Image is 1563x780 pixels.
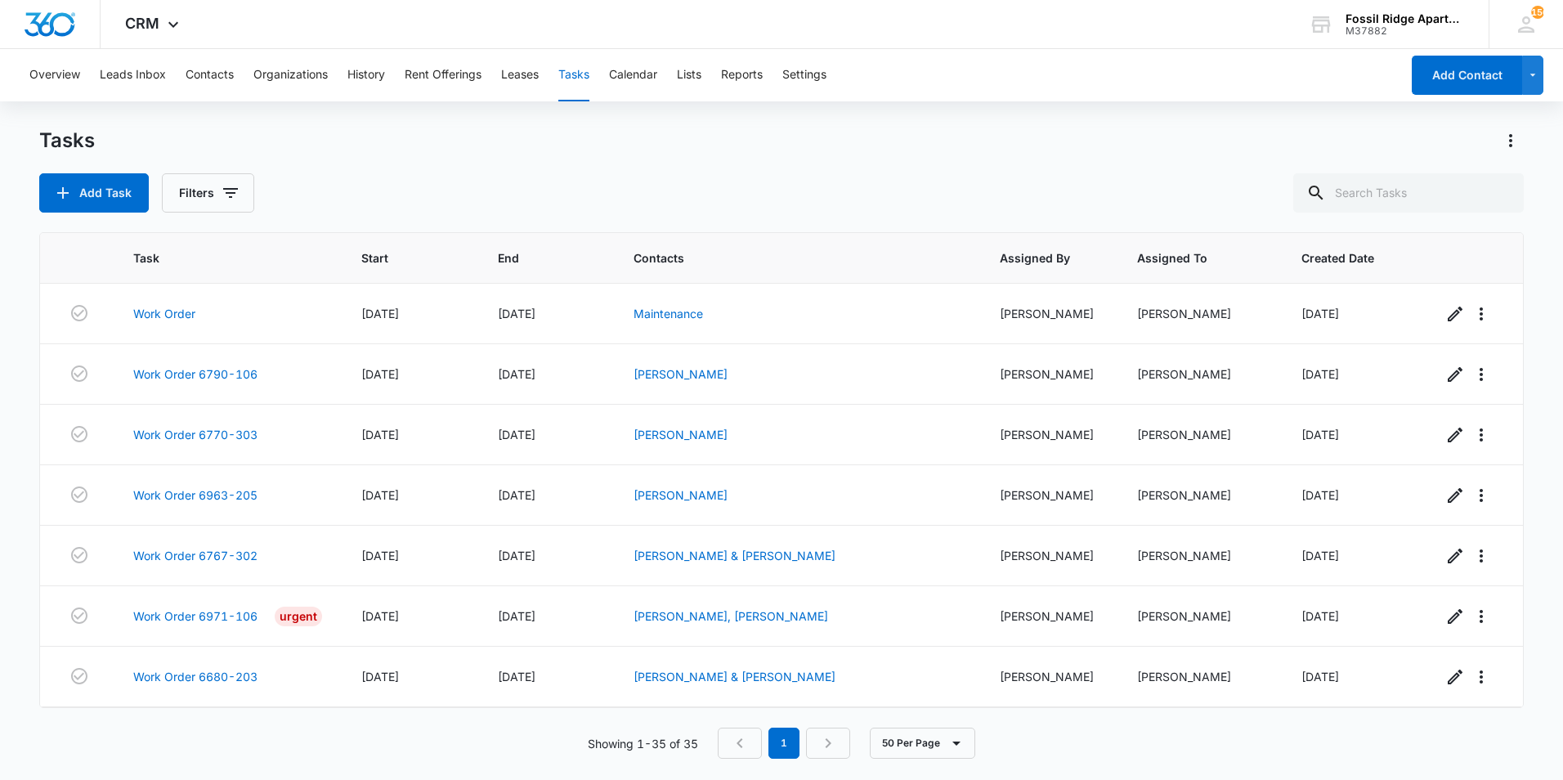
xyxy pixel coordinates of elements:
[186,49,234,101] button: Contacts
[498,609,535,623] span: [DATE]
[405,49,481,101] button: Rent Offerings
[558,49,589,101] button: Tasks
[253,49,328,101] button: Organizations
[275,607,322,626] div: Urgent
[634,549,835,563] a: [PERSON_NAME] & [PERSON_NAME]
[1346,25,1465,37] div: account id
[361,307,399,321] span: [DATE]
[1301,609,1339,623] span: [DATE]
[39,128,95,153] h1: Tasks
[634,670,835,684] a: [PERSON_NAME] & [PERSON_NAME]
[1346,12,1465,25] div: account name
[634,367,728,381] a: [PERSON_NAME]
[133,607,258,625] a: Work Order 6971-106
[768,728,799,759] em: 1
[361,367,399,381] span: [DATE]
[361,609,399,623] span: [DATE]
[1000,607,1098,625] div: [PERSON_NAME]
[133,305,195,322] a: Work Order
[1137,305,1263,322] div: [PERSON_NAME]
[498,428,535,442] span: [DATE]
[498,488,535,502] span: [DATE]
[1000,426,1098,443] div: [PERSON_NAME]
[1137,365,1263,383] div: [PERSON_NAME]
[29,49,80,101] button: Overview
[1137,668,1263,685] div: [PERSON_NAME]
[1531,6,1544,19] div: notifications count
[498,249,571,267] span: End
[1301,488,1339,502] span: [DATE]
[1531,6,1544,19] span: 156
[133,547,258,564] a: Work Order 6767-302
[1412,56,1522,95] button: Add Contact
[39,173,149,213] button: Add Task
[361,549,399,563] span: [DATE]
[1301,670,1339,684] span: [DATE]
[1498,128,1524,154] button: Actions
[1301,307,1339,321] span: [DATE]
[1000,486,1098,504] div: [PERSON_NAME]
[133,426,258,443] a: Work Order 6770-303
[634,609,828,623] a: [PERSON_NAME], [PERSON_NAME]
[498,549,535,563] span: [DATE]
[133,486,258,504] a: Work Order 6963-205
[718,728,850,759] nav: Pagination
[1000,305,1098,322] div: [PERSON_NAME]
[1137,547,1263,564] div: [PERSON_NAME]
[634,428,728,442] a: [PERSON_NAME]
[782,49,826,101] button: Settings
[361,670,399,684] span: [DATE]
[1137,426,1263,443] div: [PERSON_NAME]
[634,249,936,267] span: Contacts
[162,173,254,213] button: Filters
[1000,249,1074,267] span: Assigned By
[870,728,975,759] button: 50 Per Page
[1137,249,1239,267] span: Assigned To
[634,307,703,321] a: Maintenance
[501,49,539,101] button: Leases
[125,15,159,32] span: CRM
[361,488,399,502] span: [DATE]
[498,367,535,381] span: [DATE]
[133,365,258,383] a: Work Order 6790-106
[634,488,728,502] a: [PERSON_NAME]
[588,735,698,752] p: Showing 1-35 of 35
[1000,668,1098,685] div: [PERSON_NAME]
[1293,173,1524,213] input: Search Tasks
[361,249,435,267] span: Start
[1000,547,1098,564] div: [PERSON_NAME]
[609,49,657,101] button: Calendar
[361,428,399,442] span: [DATE]
[498,307,535,321] span: [DATE]
[498,670,535,684] span: [DATE]
[100,49,166,101] button: Leads Inbox
[1301,367,1339,381] span: [DATE]
[347,49,385,101] button: History
[1301,549,1339,563] span: [DATE]
[677,49,701,101] button: Lists
[721,49,763,101] button: Reports
[1000,365,1098,383] div: [PERSON_NAME]
[1137,486,1263,504] div: [PERSON_NAME]
[1137,607,1263,625] div: [PERSON_NAME]
[133,668,258,685] a: Work Order 6680-203
[1301,249,1378,267] span: Created Date
[1301,428,1339,442] span: [DATE]
[133,249,298,267] span: Task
